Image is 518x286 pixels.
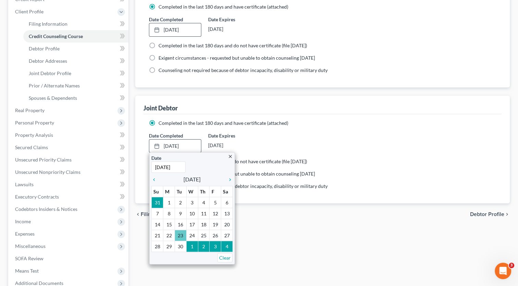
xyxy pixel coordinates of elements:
[152,208,163,219] td: 7
[15,132,53,138] span: Property Analysis
[221,186,233,197] th: Sa
[149,140,201,153] a: [DATE]
[149,16,183,23] label: Date Completed
[217,253,232,262] a: Clear
[15,280,63,286] span: Additional Documents
[29,70,71,76] span: Joint Debtor Profile
[470,212,510,217] button: Debtor Profile chevron_right
[159,67,328,73] span: Counseling not required because of debtor incapacity, disability or military duty
[210,219,221,230] td: 19
[29,58,67,64] span: Debtor Addresses
[10,252,128,265] a: SOFA Review
[175,197,186,208] td: 2
[141,212,184,217] span: Filing Information
[198,208,210,219] td: 11
[163,230,175,241] td: 22
[152,186,163,197] th: Su
[198,186,210,197] th: Th
[163,241,175,252] td: 29
[210,241,221,252] td: 3
[208,16,260,23] label: Date Expires
[15,194,59,200] span: Executory Contracts
[228,152,233,160] a: close
[23,43,128,55] a: Debtor Profile
[163,186,175,197] th: M
[23,92,128,104] a: Spouses & Dependents
[159,120,288,126] span: Completed in the last 180 days and have certificate (attached)
[504,212,510,217] i: chevron_right
[15,268,39,274] span: Means Test
[184,175,201,183] span: [DATE]
[224,175,233,183] a: chevron_right
[149,132,183,139] label: Date Completed
[495,263,511,279] iframe: Intercom live chat
[23,55,128,67] a: Debtor Addresses
[10,154,128,166] a: Unsecured Priority Claims
[175,230,186,241] td: 23
[221,241,233,252] td: 4
[175,186,186,197] th: Tu
[29,46,60,51] span: Debtor Profile
[15,181,34,187] span: Lawsuits
[470,212,504,217] span: Debtor Profile
[198,241,210,252] td: 2
[163,197,175,208] td: 1
[152,197,163,208] td: 31
[208,23,260,35] div: [DATE]
[15,120,54,126] span: Personal Property
[135,212,184,217] button: chevron_left Filing Information
[15,107,45,113] span: Real Property
[10,129,128,141] a: Property Analysis
[228,154,233,159] i: close
[186,197,198,208] td: 3
[186,208,198,219] td: 10
[509,263,514,268] span: 3
[10,166,128,178] a: Unsecured Nonpriority Claims
[159,55,315,61] span: Exigent circumstances - requested but unable to obtain counseling [DATE]
[210,186,221,197] th: F
[15,144,48,150] span: Secured Claims
[23,80,128,92] a: Prior / Alternate Names
[175,219,186,230] td: 16
[152,219,163,230] td: 14
[221,219,233,230] td: 20
[198,219,210,230] td: 18
[208,132,260,139] label: Date Expires
[224,177,233,182] i: chevron_right
[152,230,163,241] td: 21
[175,208,186,219] td: 9
[15,255,43,261] span: SOFA Review
[210,197,221,208] td: 5
[23,18,128,30] a: Filing Information
[10,191,128,203] a: Executory Contracts
[198,197,210,208] td: 4
[163,208,175,219] td: 8
[15,169,80,175] span: Unsecured Nonpriority Claims
[198,230,210,241] td: 25
[29,33,83,39] span: Credit Counseling Course
[10,178,128,191] a: Lawsuits
[15,206,77,212] span: Codebtors Insiders & Notices
[135,212,141,217] i: chevron_left
[186,230,198,241] td: 24
[186,186,198,197] th: W
[159,4,288,10] span: Completed in the last 180 days and have certificate (attached)
[151,154,161,162] label: Date
[175,241,186,252] td: 30
[151,177,160,182] i: chevron_left
[29,83,80,88] span: Prior / Alternate Names
[15,231,35,237] span: Expenses
[29,95,77,101] span: Spouses & Dependents
[221,230,233,241] td: 27
[221,208,233,219] td: 13
[186,241,198,252] td: 1
[159,171,315,177] span: Exigent circumstances - requested but unable to obtain counseling [DATE]
[159,43,307,48] span: Completed in the last 180 days and do not have certificate (file [DATE])
[186,219,198,230] td: 17
[208,139,260,152] div: [DATE]
[23,30,128,43] a: Credit Counseling Course
[15,218,31,224] span: Income
[221,197,233,208] td: 6
[149,23,201,36] a: [DATE]
[151,175,160,183] a: chevron_left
